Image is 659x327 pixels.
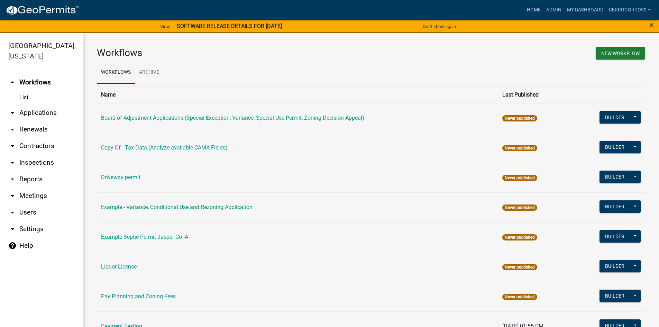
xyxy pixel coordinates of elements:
[101,144,228,151] a: Copy Of - Tax Data (Analyze available CAMA Fields)
[177,23,282,29] strong: SOFTWARE RELEASE DETAILS FOR [DATE]
[101,293,176,300] a: Pay Planning and Zoning Fees
[564,3,606,17] a: My Dashboard
[599,230,630,243] button: Builder
[101,115,364,121] a: Board of Adjustment Applications (Special Exception, Variance, Special Use Permit, Zoning Decisio...
[8,208,17,217] i: arrow_drop_down
[599,111,630,124] button: Builder
[101,234,188,240] a: Example Septic Permit Jasper Co IA
[420,21,459,32] button: Don't show again
[596,47,645,60] button: New Workflow
[8,158,17,167] i: arrow_drop_down
[599,141,630,153] button: Builder
[8,192,17,200] i: arrow_drop_down
[498,86,571,103] th: Last Published
[649,21,654,29] button: Close
[649,20,654,30] span: ×
[524,3,543,17] a: Home
[8,109,17,117] i: arrow_drop_down
[8,125,17,134] i: arrow_drop_down
[599,200,630,213] button: Builder
[599,260,630,272] button: Builder
[502,234,537,240] span: Never published
[8,225,17,233] i: arrow_drop_down
[502,205,537,211] span: Never published
[8,78,17,87] i: arrow_drop_up
[502,145,537,151] span: Never published
[8,142,17,150] i: arrow_drop_down
[8,175,17,183] i: arrow_drop_down
[101,174,140,181] a: Driveway permit
[97,86,498,103] th: Name
[606,3,653,17] a: Cerrogordo99
[97,62,135,84] a: Workflows
[502,175,537,181] span: Never published
[157,21,173,32] a: View
[502,115,537,121] span: Never published
[599,171,630,183] button: Builder
[8,242,17,250] i: help
[502,294,537,300] span: Never published
[101,263,137,270] a: Liquor License
[135,62,163,84] a: Archive
[101,204,253,210] a: Example - Variance, Conditional Use and Rezoning Application
[502,264,537,270] span: Never published
[599,290,630,302] button: Builder
[543,3,564,17] a: Admin
[97,47,366,59] h3: Workflows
